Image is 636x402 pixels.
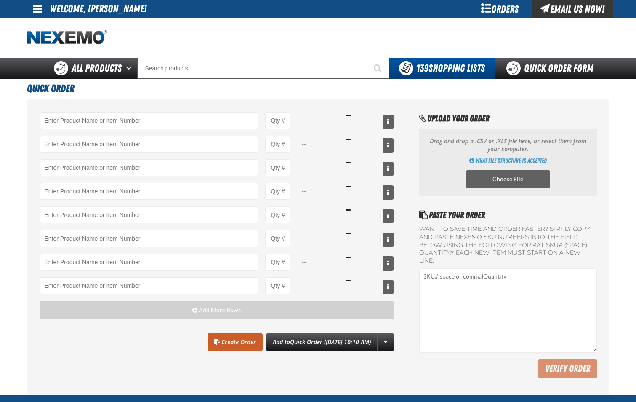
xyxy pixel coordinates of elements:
[27,83,74,94] span: Quick Order
[40,230,259,247] : Product
[265,136,290,153] input: Product Quantity
[383,185,394,200] button: View All Prices
[265,230,290,247] input: Product Quantity
[265,277,290,294] input: Product Quantity
[40,112,259,129] : Product
[40,301,394,319] button: Add More Rows
[389,58,495,79] button: You have 139 Shopping Lists. Open to view details
[123,58,137,79] button: Open All Products pages
[40,159,259,176] : Product
[265,254,290,271] input: Product Quantity
[466,170,550,188] label: Choose CSV, XLSX or ODS file to import multiple products. Opens a popup
[368,58,389,79] button: Start Searching
[27,30,107,45] img: Nexemo logo
[419,225,596,265] label: Want to save time and order faster? Simply copy and paste NEXEMO SKU numbers into the field below...
[40,254,259,271] : Product
[419,112,596,125] h2: Upload Your Order
[208,333,263,351] a: Create Order
[199,307,241,314] span: Add More Rows
[40,277,259,294] : Product
[416,62,428,74] strong: 139
[383,138,394,153] button: View All Prices
[273,338,371,346] span: Add to
[40,183,259,200] : Product
[72,61,122,76] span: All Products
[266,333,378,351] button: Add toQuick Order ([DATE] 10:10 AM)
[265,183,290,200] input: Product Quantity
[27,30,107,45] a: Home
[383,209,394,223] button: View All Prices
[383,115,394,129] button: View All Prices
[416,62,485,74] span: Shopping Lists
[419,209,596,221] h2: Paste Your Order
[383,280,394,294] button: View All Prices
[383,162,394,176] button: View All Prices
[383,256,394,271] button: View All Prices
[383,233,394,247] button: View All Prices
[428,137,588,153] p: Drag and drop a .CSV or .XLS file here, or select them from your computer.
[377,333,394,351] a: More Actions
[265,159,290,176] input: Product Quantity
[137,58,389,79] input: Search
[40,206,259,223] : Product
[290,338,371,346] span: Quick Order ([DATE] 10:10 AM)
[469,157,547,165] a: Get Directions of how to import multiple products using an CSV, XLSX or ODS file. Opens a popup
[40,136,259,153] : Product
[495,58,609,79] a: Quick Order Form
[265,206,290,223] input: Product Quantity
[265,112,290,129] input: Product Quantity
